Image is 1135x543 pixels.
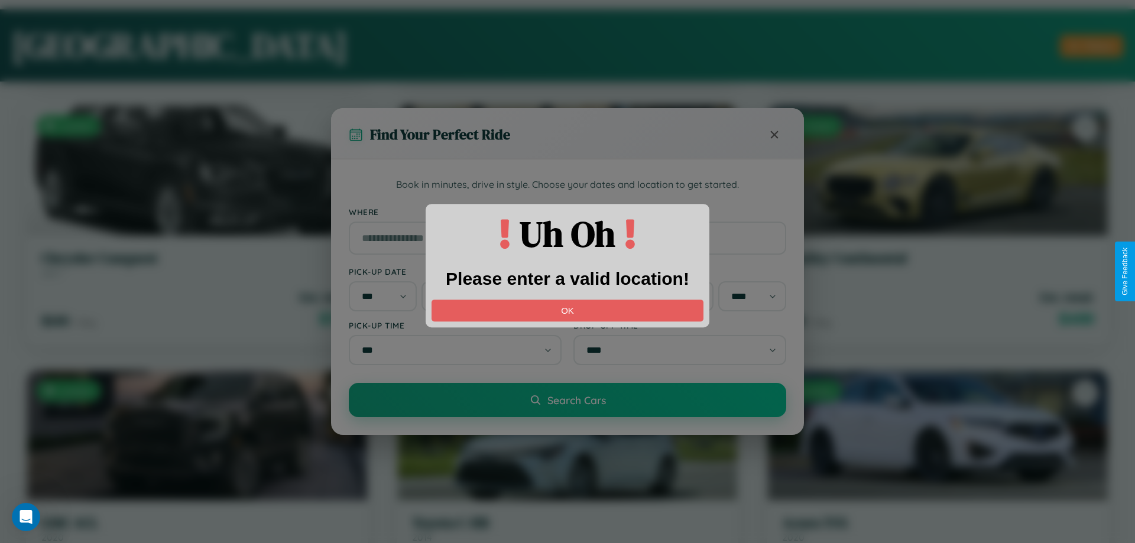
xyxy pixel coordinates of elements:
span: Search Cars [547,394,606,407]
p: Book in minutes, drive in style. Choose your dates and location to get started. [349,177,786,193]
label: Drop-off Time [573,320,786,330]
h3: Find Your Perfect Ride [370,125,510,144]
label: Pick-up Date [349,266,562,277]
label: Drop-off Date [573,266,786,277]
label: Pick-up Time [349,320,562,330]
label: Where [349,207,786,217]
